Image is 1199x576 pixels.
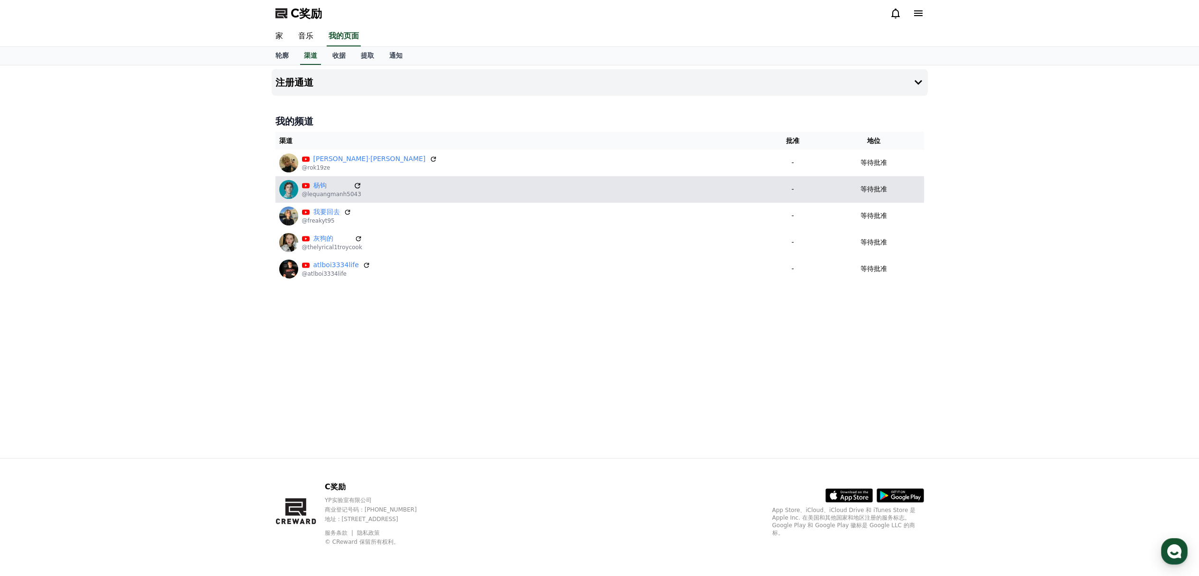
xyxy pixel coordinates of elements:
font: atlboi3334life [313,261,359,269]
font: - [791,265,794,272]
font: 服务条款 [325,530,348,536]
a: 提取 [353,47,382,65]
font: 等待批准 [860,238,887,246]
font: 轮廓 [275,52,289,59]
a: 杨钩 [313,180,350,190]
img: atlboi3334life [279,260,298,279]
font: 批准 [786,137,799,144]
font: @lequangmanh5043 [302,191,361,198]
a: 我的页面 [327,27,361,46]
font: @thelyrical1troycook [302,244,362,251]
font: - [791,212,794,219]
font: - [791,238,794,246]
a: 音乐 [291,27,321,46]
font: App Store、iCloud、iCloud Drive 和 iTunes Store 是 Apple Inc. 在美国和其他国家和地区注册的服务标志。Google Play 和 Google... [772,507,916,536]
font: 注册通道 [275,77,313,88]
a: 收据 [325,47,353,65]
font: © CReward 保留所有权利。 [325,539,399,545]
font: 等待批准 [860,159,887,166]
font: 我的频道 [275,116,313,127]
font: 渠道 [279,137,293,144]
font: YP实验室有限公司 [325,497,372,504]
font: @atlboi3334life [302,270,347,277]
font: - [791,185,794,193]
a: 轮廓 [268,47,296,65]
a: 渠道 [300,47,321,65]
a: 我要回去 [313,207,340,217]
a: 通知 [382,47,410,65]
font: 等待批准 [860,212,887,219]
font: 我要回去 [313,208,340,216]
font: C奖励 [291,7,322,20]
font: 家 [275,31,283,40]
font: 商业登记号码：[PHONE_NUMBER] [325,506,417,513]
font: - [791,159,794,166]
font: [PERSON_NAME]·[PERSON_NAME] [313,155,426,162]
a: [PERSON_NAME]·[PERSON_NAME] [313,154,426,164]
a: atlboi3334life [313,260,359,270]
span: Home [24,315,41,322]
a: 灰狗的 [313,234,351,243]
a: 服务条款 [325,530,355,536]
button: 注册通道 [272,69,928,96]
a: 家 [268,27,291,46]
span: Messages [79,315,107,323]
font: 灰狗的 [313,234,333,242]
img: 灰狗的 [279,233,298,252]
img: 我要回去 [279,207,298,225]
font: 地位 [867,137,880,144]
font: 收据 [332,52,346,59]
font: @rok19ze [302,164,330,171]
a: Settings [122,300,182,324]
a: Messages [63,300,122,324]
font: 杨钩 [313,181,327,189]
font: C奖励 [325,482,346,491]
a: Home [3,300,63,324]
span: Settings [140,315,164,322]
font: 渠道 [304,52,317,59]
font: 提取 [361,52,374,59]
font: 等待批准 [860,265,887,272]
a: C奖励 [275,6,322,21]
font: 等待批准 [860,185,887,193]
font: 地址 : [STREET_ADDRESS] [325,516,398,522]
font: @freakyt95 [302,217,335,224]
font: 通知 [389,52,403,59]
font: 音乐 [298,31,313,40]
a: 隐私政策 [357,530,380,536]
font: 我的页面 [329,31,359,40]
img: 杨钩 [279,180,298,199]
img: 布莱克·赫尔 [279,153,298,172]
